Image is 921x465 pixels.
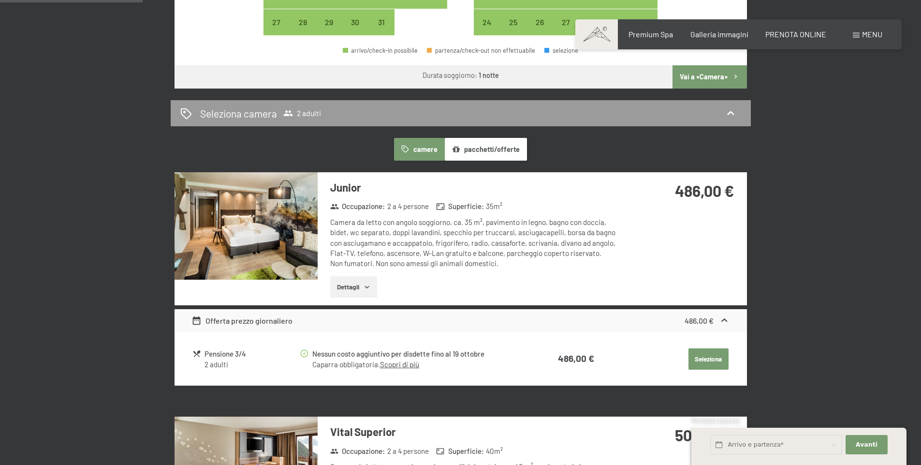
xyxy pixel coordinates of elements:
[264,18,289,43] div: 27
[579,9,605,35] div: arrivo/check-in possibile
[342,9,368,35] div: arrivo/check-in possibile
[526,9,553,35] div: arrivo/check-in possibile
[316,9,342,35] div: arrivo/check-in possibile
[342,9,368,35] div: Thu Oct 30 2025
[205,348,299,360] div: Pensione 3/4
[200,106,277,120] h2: Seleziona camera
[688,348,729,370] button: Seleziona
[369,18,394,43] div: 31
[205,360,299,370] div: 2 adulti
[368,9,395,35] div: Fri Oct 31 2025
[631,9,658,35] div: arrivo/check-in possibile
[690,30,748,39] a: Galleria immagini
[500,9,526,35] div: arrivo/check-in possibile
[343,18,367,43] div: 30
[175,309,747,332] div: Offerta prezzo giornaliero486,00 €
[554,18,578,43] div: 27
[330,446,385,456] strong: Occupazione :
[475,18,499,43] div: 24
[632,18,657,43] div: 30
[479,71,499,79] b: 1 notte
[330,201,385,211] strong: Occupazione :
[436,201,484,211] strong: Superficie :
[263,9,290,35] div: Mon Oct 27 2025
[500,9,526,35] div: Tue Nov 25 2025
[387,446,429,456] span: 2 a 4 persone
[685,316,714,325] strong: 486,00 €
[330,276,377,298] button: Dettagli
[283,108,321,118] span: 2 adulti
[445,138,527,160] button: pacchetti/offerte
[291,18,315,43] div: 28
[330,424,618,439] h3: Vital Superior
[544,47,578,54] div: selezione
[605,9,631,35] div: Sat Nov 29 2025
[856,440,877,449] span: Avanti
[486,446,503,456] span: 40 m²
[316,9,342,35] div: Wed Oct 29 2025
[691,417,740,424] span: Richiesta express
[765,30,826,39] a: PRENOTA ONLINE
[553,9,579,35] div: Thu Nov 27 2025
[553,9,579,35] div: arrivo/check-in possibile
[263,9,290,35] div: arrivo/check-in possibile
[605,9,631,35] div: arrivo/check-in possibile
[486,201,502,211] span: 35 m²
[631,9,658,35] div: Sun Nov 30 2025
[368,9,395,35] div: arrivo/check-in possibile
[672,65,746,89] button: Vai a «Camera»
[387,201,429,211] span: 2 a 4 persone
[330,217,618,269] div: Camera da letto con angolo soggiorno, ca. 35 m², pavimento in legno, bagno con doccia, bidet, wc ...
[423,71,499,80] div: Durata soggiorno:
[394,138,444,160] button: camere
[343,47,418,54] div: arrivo/check-in possibile
[606,18,630,43] div: 29
[526,9,553,35] div: Wed Nov 26 2025
[527,18,552,43] div: 26
[579,9,605,35] div: Fri Nov 28 2025
[580,18,604,43] div: 28
[290,9,316,35] div: Tue Oct 28 2025
[330,180,618,195] h3: Junior
[474,9,500,35] div: Mon Nov 24 2025
[427,47,535,54] div: partenza/check-out non effettuabile
[846,435,887,455] button: Avanti
[312,348,513,360] div: Nessun costo aggiuntivo per disdette fino al 19 ottobre
[380,360,419,369] a: Scopri di più
[317,18,341,43] div: 29
[290,9,316,35] div: arrivo/check-in possibile
[436,446,484,456] strong: Superficie :
[558,353,594,364] strong: 486,00 €
[474,9,500,35] div: arrivo/check-in possibile
[675,426,734,444] strong: 502,00 €
[629,30,673,39] a: Premium Spa
[862,30,882,39] span: Menu
[501,18,526,43] div: 25
[675,181,734,200] strong: 486,00 €
[175,172,318,280] img: mss_renderimg.php
[312,360,513,370] div: Caparra obbligatoria.
[191,315,292,327] div: Offerta prezzo giornaliero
